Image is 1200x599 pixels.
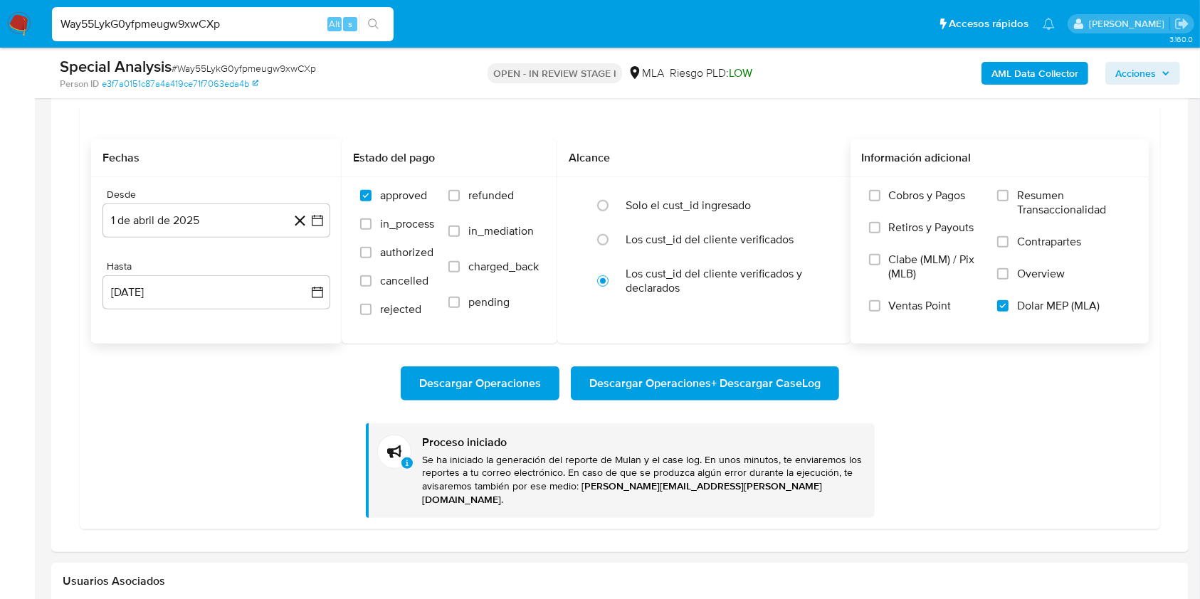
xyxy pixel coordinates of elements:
[1174,16,1189,31] a: Salir
[1169,33,1193,45] span: 3.160.0
[1043,18,1055,30] a: Notificaciones
[670,65,752,81] span: Riesgo PLD:
[1105,62,1180,85] button: Acciones
[1089,17,1169,31] p: julieta.rodriguez@mercadolibre.com
[102,78,258,90] a: e3f7a0151c87a4a419ce71f7063eda4b
[628,65,664,81] div: MLA
[60,78,99,90] b: Person ID
[1115,62,1156,85] span: Acciones
[60,55,172,78] b: Special Analysis
[729,65,752,81] span: LOW
[949,16,1028,31] span: Accesos rápidos
[348,17,352,31] span: s
[63,574,1177,588] h2: Usuarios Asociados
[52,15,394,33] input: Buscar usuario o caso...
[981,62,1088,85] button: AML Data Collector
[172,61,316,75] span: # Way55LykG0yfpmeugw9xwCXp
[488,63,622,83] p: OPEN - IN REVIEW STAGE I
[329,17,340,31] span: Alt
[991,62,1078,85] b: AML Data Collector
[359,14,388,34] button: search-icon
